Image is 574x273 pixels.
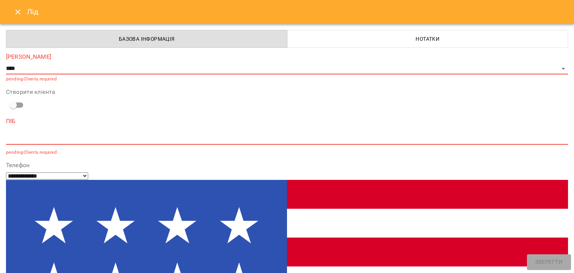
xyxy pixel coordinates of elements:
button: Базова інформація [6,30,287,48]
label: Телефон [6,162,568,168]
span: Базова інформація [11,34,283,43]
p: pendingClients.required [6,76,568,83]
button: Нотатки [287,30,568,48]
p: pendingClients.required [6,149,568,156]
button: Close [9,3,27,21]
label: Створити клієнта [6,89,568,95]
label: ПІБ [6,118,568,124]
select: Phone number country [6,172,88,180]
h6: Лід [27,6,565,18]
label: [PERSON_NAME] [6,54,568,60]
span: Нотатки [292,34,564,43]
